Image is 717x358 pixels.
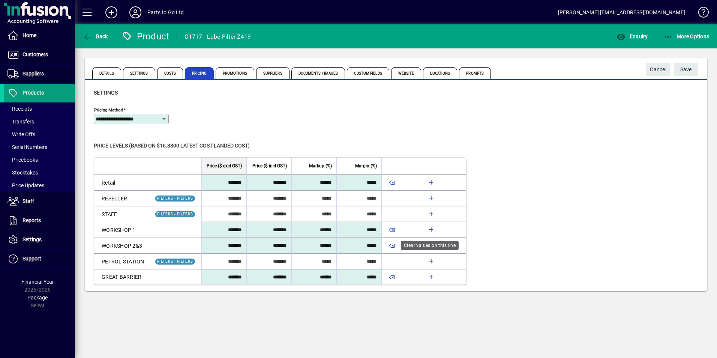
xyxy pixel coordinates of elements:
[185,67,214,79] span: Pricing
[147,6,186,18] div: Parts to Go Ltd.
[21,279,54,285] span: Financial Year
[558,6,685,18] div: [PERSON_NAME] [EMAIL_ADDRESS][DOMAIN_NAME]
[4,128,75,141] a: Write Offs
[662,30,711,43] button: More Options
[94,206,149,222] td: STAFF
[355,162,377,170] span: Margin (%)
[22,51,48,57] span: Customers
[7,131,35,137] span: Write Offs
[7,144,47,150] span: Serial Numbers
[94,253,149,269] td: PETROL STATION
[22,90,44,96] span: Products
[216,67,254,79] span: Promotions
[646,63,670,76] button: Cancel
[4,141,75,153] a: Serial Numbers
[94,190,149,206] td: RESELLER
[94,269,149,284] td: GREAT BARRIER
[207,162,242,170] span: Price ($ excl GST)
[22,71,44,77] span: Suppliers
[22,32,36,38] span: Home
[7,170,38,176] span: Stocktakes
[123,67,155,79] span: Settings
[94,174,149,190] td: Retail
[4,45,75,64] a: Customers
[252,162,287,170] span: Price ($ incl GST)
[92,67,121,79] span: Details
[94,143,250,149] span: Price levels (based on $16.8800 Latest cost landed cost)
[347,67,389,79] span: Custom Fields
[256,67,289,79] span: Suppliers
[157,196,193,200] span: FILTERS - FILTERS
[7,157,38,163] span: Pricebooks
[4,230,75,249] a: Settings
[94,90,118,96] span: Settings
[7,182,44,188] span: Price Updates
[99,6,123,19] button: Add
[423,67,457,79] span: Locations
[157,212,193,216] span: FILTERS - FILTERS
[4,102,75,115] a: Receipts
[680,66,683,72] span: S
[459,67,491,79] span: Prompts
[184,31,251,43] div: C1717 - Lube Filter Z419
[391,67,421,79] span: Website
[674,63,698,76] button: Save
[94,222,149,238] td: WORKSHOP 1
[122,30,169,42] div: Product
[4,26,75,45] a: Home
[27,295,48,301] span: Package
[615,30,649,43] button: Enquiry
[22,217,41,223] span: Reports
[22,236,42,242] span: Settings
[664,33,709,39] span: More Options
[4,166,75,179] a: Stocktakes
[157,259,193,263] span: FILTERS - FILTERS
[309,162,332,170] span: Markup (%)
[4,211,75,230] a: Reports
[4,65,75,83] a: Suppliers
[7,106,32,112] span: Receipts
[94,238,149,253] td: WORKSHOP 2&3
[22,256,41,262] span: Support
[291,67,345,79] span: Documents / Images
[401,241,459,250] div: Clear values on this line
[4,153,75,166] a: Pricebooks
[680,63,692,76] span: ave
[75,30,116,43] app-page-header-button: Back
[4,179,75,192] a: Price Updates
[81,30,110,43] button: Back
[4,250,75,268] a: Support
[22,198,34,204] span: Staff
[83,33,108,39] span: Back
[94,107,123,113] mat-label: Pricing method
[693,2,708,26] a: Knowledge Base
[123,6,147,19] button: Profile
[650,63,666,76] span: Cancel
[616,33,648,39] span: Enquiry
[157,67,183,79] span: Costs
[4,115,75,128] a: Transfers
[7,119,34,125] span: Transfers
[4,192,75,211] a: Staff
